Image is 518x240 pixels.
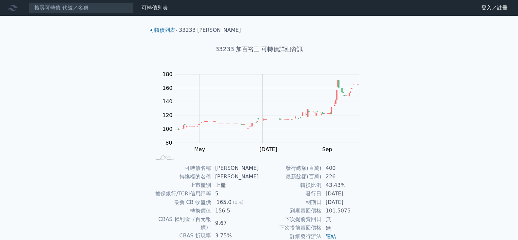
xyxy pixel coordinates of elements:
tspan: 140 [163,98,173,105]
g: Chart [159,71,369,166]
td: [DATE] [322,190,367,198]
a: 可轉債列表 [149,27,175,33]
td: [PERSON_NAME] [211,164,259,172]
tspan: 80 [165,140,172,146]
td: 最新餘額(百萬) [259,172,322,181]
td: 43.43% [322,181,367,190]
td: 101.5075 [322,207,367,215]
td: 到期賣回價格 [259,207,322,215]
span: (0%) [233,200,243,205]
tspan: 160 [163,85,173,91]
td: 226 [322,172,367,181]
a: 登入／註冊 [476,3,513,13]
h1: 33233 加百裕三 可轉債詳細資訊 [144,45,374,54]
a: 可轉債列表 [142,5,168,11]
td: 發行總額(百萬) [259,164,322,172]
td: [DATE] [322,198,367,207]
tspan: 100 [163,126,173,132]
tspan: [DATE] [259,146,277,152]
td: 轉換標的名稱 [152,172,211,181]
li: › [149,26,177,34]
tspan: May [194,146,205,152]
td: 轉換比例 [259,181,322,190]
td: CBAS 權利金（百元報價） [152,215,211,231]
td: 最新 CB 收盤價 [152,198,211,207]
td: 轉換價值 [152,207,211,215]
td: 無 [322,224,367,232]
td: [PERSON_NAME] [211,172,259,181]
td: 到期日 [259,198,322,207]
td: 發行日 [259,190,322,198]
td: 400 [322,164,367,172]
input: 搜尋可轉債 代號／名稱 [29,2,134,13]
td: 下次提前賣回日 [259,215,322,224]
div: 165.0 [215,198,233,206]
td: 9.67 [211,215,259,231]
td: 上市櫃別 [152,181,211,190]
li: 33233 [PERSON_NAME] [179,26,241,34]
td: 可轉債名稱 [152,164,211,172]
tspan: 180 [163,71,173,77]
a: 連結 [326,233,336,239]
td: 上櫃 [211,181,259,190]
td: 3.75% [211,231,259,240]
td: 無 [322,215,367,224]
td: 下次提前賣回價格 [259,224,322,232]
tspan: Sep [322,146,332,152]
tspan: 120 [163,112,173,118]
td: CBAS 折現率 [152,231,211,240]
td: 156.5 [211,207,259,215]
td: 5 [211,190,259,198]
td: 擔保銀行/TCRI信用評等 [152,190,211,198]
